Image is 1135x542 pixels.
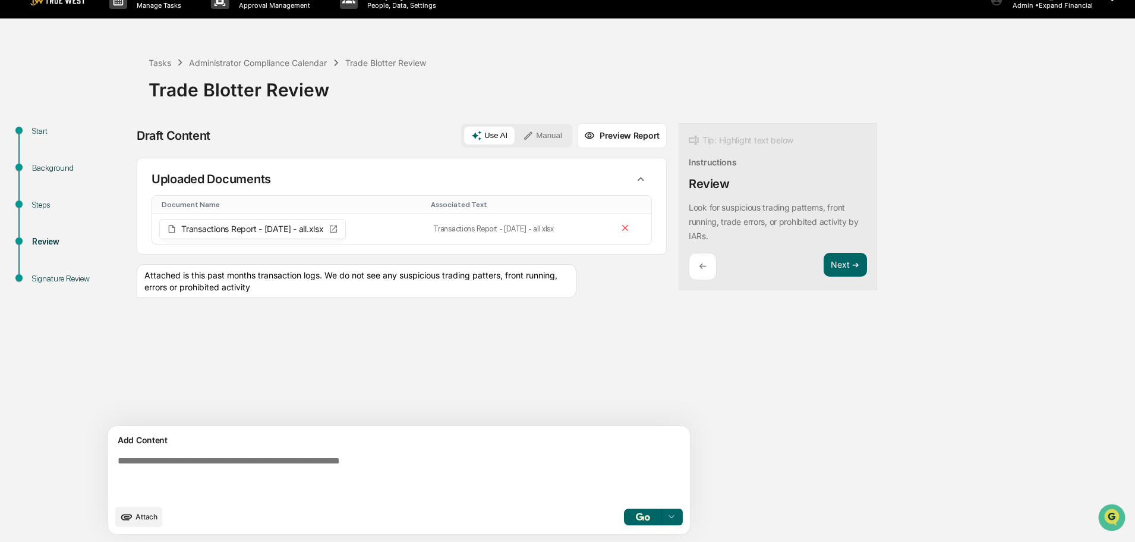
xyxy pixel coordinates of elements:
div: Start new chat [40,91,195,103]
img: Go [636,513,650,521]
img: 1746055101610-c473b297-6a78-478c-a979-82029cc54cd1 [12,91,33,112]
button: Remove file [617,220,633,238]
div: Tasks [149,58,171,68]
div: Instructions [689,157,737,167]
span: Pylon [118,202,144,211]
div: Steps [32,199,130,211]
div: We're available if you need us! [40,103,150,112]
div: Signature Review [32,272,130,285]
div: 🗄️ [86,151,96,161]
p: Uploaded Documents [152,172,271,186]
div: Toggle SortBy [431,200,606,209]
div: Background [32,162,130,174]
p: Admin • Expand Financial [1003,1,1093,10]
span: Data Lookup [24,173,75,184]
span: Preclearance [24,150,77,162]
div: Draft Content [137,129,210,143]
span: Transactions Report - [DATE] - all.xlsx [181,225,324,233]
iframe: Open customer support [1097,503,1129,535]
a: 🖐️Preclearance [7,145,81,167]
button: Preview Report [577,123,667,148]
div: 🔎 [12,174,21,183]
p: Approval Management [229,1,316,10]
div: 🖐️ [12,151,21,161]
div: Trade Blotter Review [149,70,1129,101]
p: Manage Tasks [127,1,187,10]
span: Attach [135,512,157,521]
a: Powered byPylon [84,201,144,211]
button: upload document [115,507,162,527]
div: Tip: Highlight text below [689,133,793,148]
a: 🔎Data Lookup [7,168,80,189]
div: Add Content [115,433,683,447]
button: Use AI [464,127,515,145]
td: Transactions Report - [DATE] - all.xlsx [426,214,610,244]
p: How can we help? [12,25,216,44]
div: Trade Blotter Review [345,58,426,68]
div: Administrator Compliance Calendar [189,58,327,68]
div: Review [689,177,730,191]
p: Look for suspicious trading patterns, front running, trade errors, or prohibited activity by IARs. [689,202,859,241]
button: Manual [516,127,569,145]
div: Toggle SortBy [162,200,421,209]
span: Attestations [98,150,147,162]
a: 🗄️Attestations [81,145,152,167]
div: Review [32,236,130,248]
button: Start new chat [202,95,216,109]
div: Start [32,125,130,137]
button: Next ➔ [824,253,867,277]
button: Go [624,509,662,525]
div: Attached is this past months transaction logs. We do not see any suspicious trading patters, fron... [137,264,576,298]
p: People, Data, Settings [358,1,442,10]
p: ← [699,261,707,272]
